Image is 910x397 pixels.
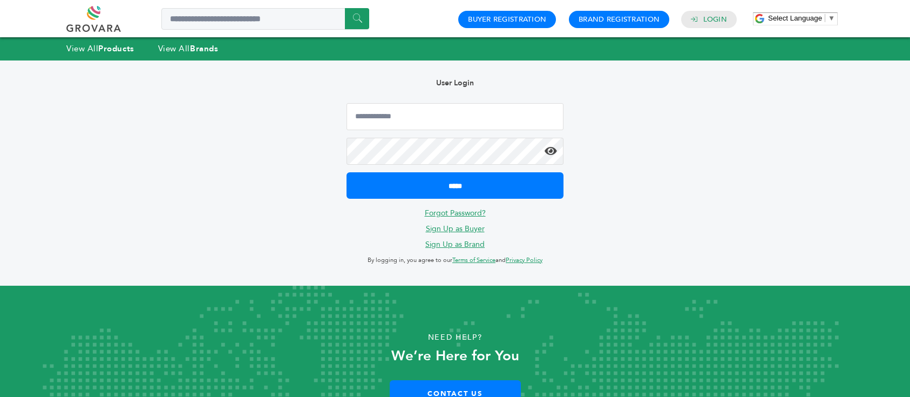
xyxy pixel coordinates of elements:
a: Sign Up as Brand [425,239,485,250]
a: Select Language​ [768,14,835,22]
a: Sign Up as Buyer [426,224,485,234]
strong: Brands [190,43,218,54]
input: Password [347,138,563,165]
span: ▼ [828,14,835,22]
a: View AllProducts [66,43,134,54]
a: Login [703,15,727,24]
a: View AllBrands [158,43,219,54]
a: Privacy Policy [506,256,542,264]
a: Terms of Service [452,256,495,264]
strong: Products [98,43,134,54]
span: Select Language [768,14,822,22]
p: By logging in, you agree to our and [347,254,563,267]
input: Email Address [347,103,563,130]
span: ​ [825,14,825,22]
strong: We’re Here for You [391,346,519,366]
a: Brand Registration [579,15,660,24]
a: Buyer Registration [468,15,546,24]
input: Search a product or brand... [161,8,369,30]
a: Forgot Password? [425,208,486,218]
b: User Login [436,78,474,88]
p: Need Help? [45,329,864,346]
